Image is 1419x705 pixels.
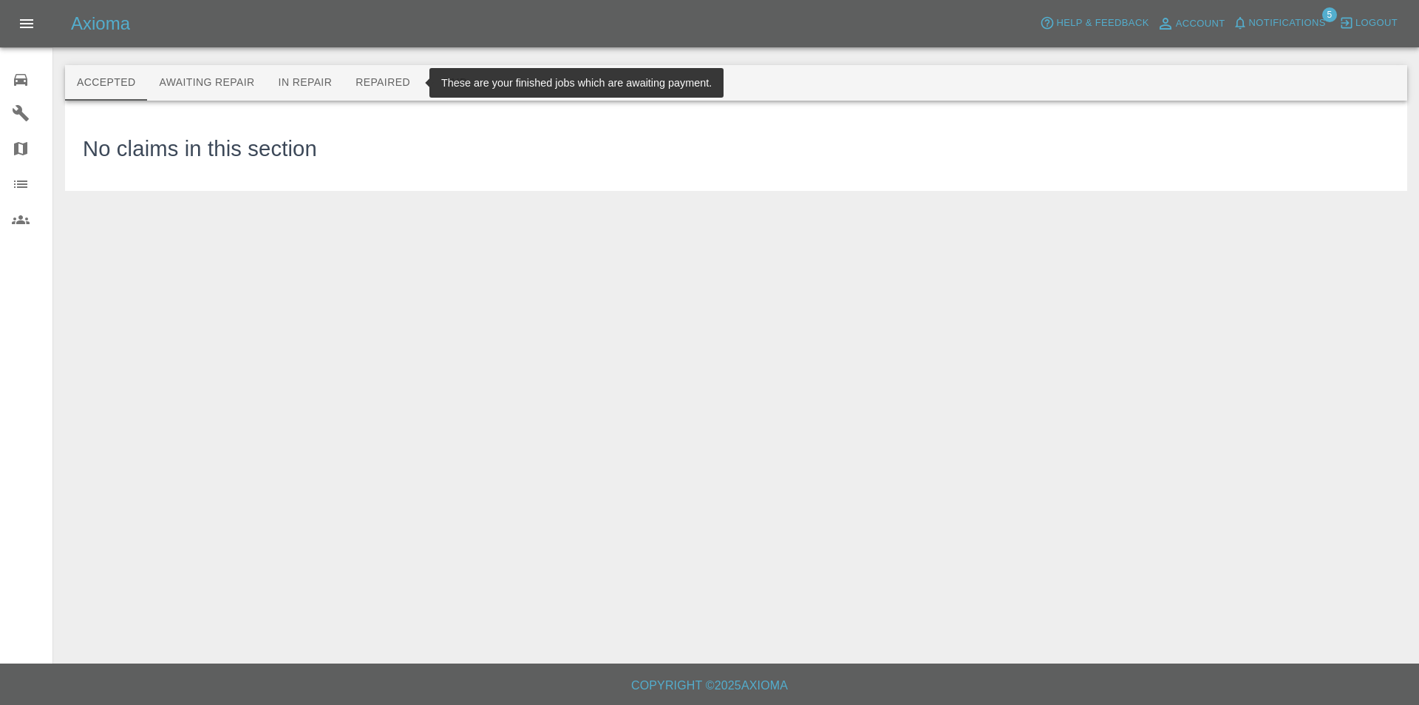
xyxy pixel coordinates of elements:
span: Help & Feedback [1056,15,1149,32]
h5: Axioma [71,12,130,36]
span: Account [1176,16,1225,33]
h3: No claims in this section [83,133,317,166]
span: Notifications [1249,15,1326,32]
a: Account [1153,12,1229,36]
button: Logout [1335,12,1401,35]
span: Logout [1355,15,1398,32]
button: Help & Feedback [1036,12,1152,35]
button: Repaired [344,65,422,101]
button: In Repair [267,65,344,101]
button: Paid [422,65,489,101]
button: Accepted [65,65,147,101]
button: Notifications [1229,12,1330,35]
h6: Copyright © 2025 Axioma [12,675,1407,696]
button: Awaiting Repair [147,65,266,101]
span: 5 [1322,7,1337,22]
button: Open drawer [9,6,44,41]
